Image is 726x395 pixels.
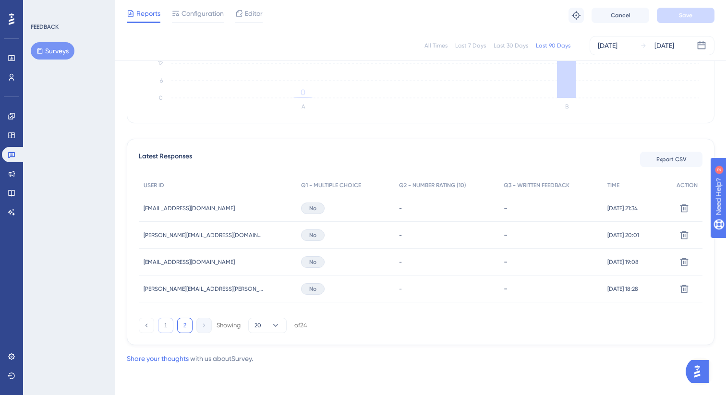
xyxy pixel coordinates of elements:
[611,12,630,19] span: Cancel
[494,42,528,49] div: Last 30 Days
[144,258,235,266] span: [EMAIL_ADDRESS][DOMAIN_NAME]
[592,8,649,23] button: Cancel
[536,42,570,49] div: Last 90 Days
[160,77,163,84] tspan: 6
[399,181,466,189] span: Q2 - NUMBER RATING (10)
[23,2,60,14] span: Need Help?
[677,181,698,189] span: ACTION
[309,231,316,239] span: No
[31,23,59,31] div: FEEDBACK
[424,42,448,49] div: All Times
[158,60,163,67] tspan: 12
[144,204,235,212] span: [EMAIL_ADDRESS][DOMAIN_NAME]
[144,181,164,189] span: USER ID
[31,42,74,60] button: Surveys
[598,40,617,51] div: [DATE]
[136,8,160,19] span: Reports
[607,231,639,239] span: [DATE] 20:01
[302,103,305,110] text: A
[67,5,70,12] div: 2
[254,322,261,329] span: 20
[399,204,402,212] span: -
[301,88,305,97] tspan: 0
[127,355,189,362] a: Share your thoughts
[607,204,638,212] span: [DATE] 21:34
[607,181,619,189] span: TIME
[144,231,264,239] span: [PERSON_NAME][EMAIL_ADDRESS][DOMAIN_NAME]
[654,40,674,51] div: [DATE]
[245,8,263,19] span: Editor
[139,151,192,168] span: Latest Responses
[504,230,597,239] div: -
[679,12,692,19] span: Save
[607,285,638,293] span: [DATE] 18:28
[301,181,361,189] span: Q1 - MULTIPLE CHOICE
[399,285,402,293] span: -
[504,257,597,266] div: -
[504,203,597,213] div: -
[144,285,264,293] span: [PERSON_NAME][EMAIL_ADDRESS][PERSON_NAME][PERSON_NAME][DOMAIN_NAME]
[656,156,687,163] span: Export CSV
[504,181,569,189] span: Q3 - WRITTEN FEEDBACK
[309,258,316,266] span: No
[158,318,173,333] button: 1
[504,284,597,293] div: -
[181,8,224,19] span: Configuration
[294,321,307,330] div: of 24
[159,95,163,101] tspan: 0
[399,258,402,266] span: -
[309,285,316,293] span: No
[455,42,486,49] div: Last 7 Days
[657,8,714,23] button: Save
[177,318,193,333] button: 2
[309,204,316,212] span: No
[217,321,241,330] div: Showing
[607,258,639,266] span: [DATE] 19:08
[248,318,287,333] button: 20
[565,103,569,110] text: B
[640,152,702,167] button: Export CSV
[127,353,253,364] div: with us about Survey .
[686,357,714,386] iframe: UserGuiding AI Assistant Launcher
[399,231,402,239] span: -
